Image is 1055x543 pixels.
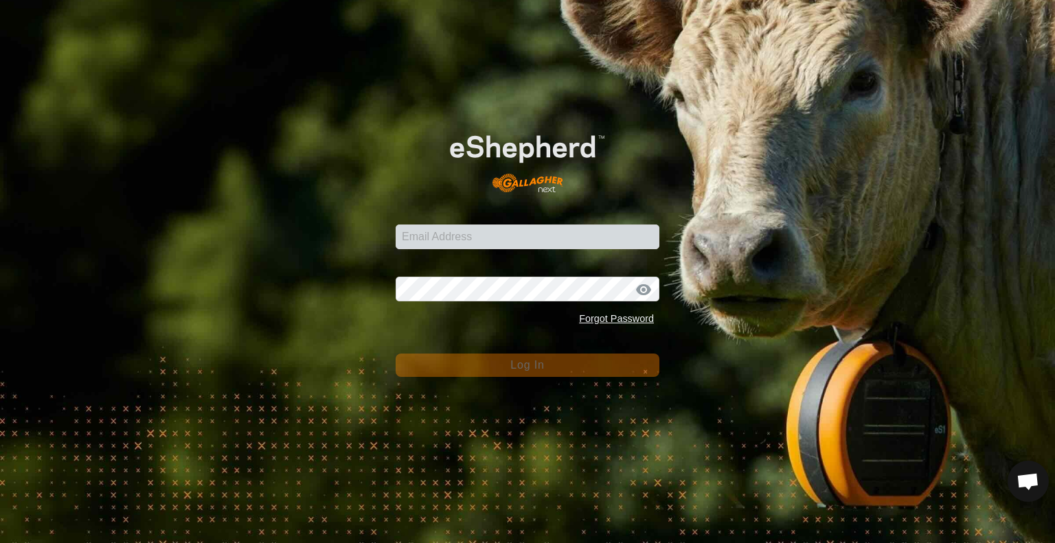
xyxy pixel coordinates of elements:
img: E-shepherd Logo [422,113,633,203]
div: Open chat [1008,461,1049,502]
a: Forgot Password [579,313,654,324]
span: Log In [510,359,544,371]
input: Email Address [396,224,659,249]
button: Log In [396,354,659,377]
